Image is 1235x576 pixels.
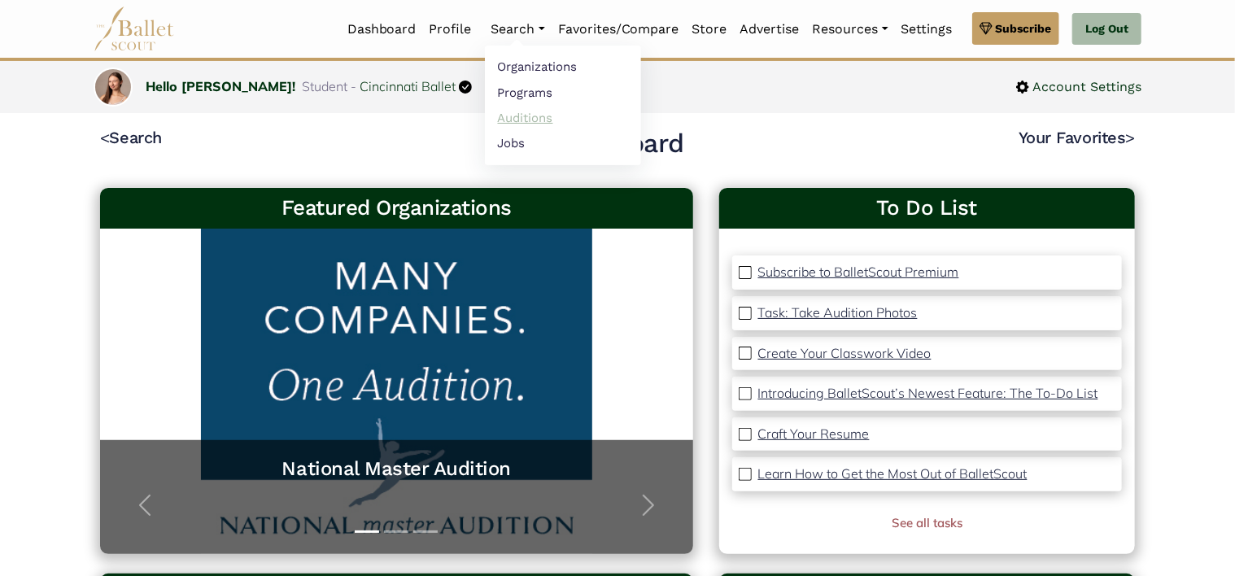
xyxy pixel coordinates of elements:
h3: Featured Organizations [113,194,680,222]
p: Learn How to Get the Most Out of BalletScout [758,465,1028,482]
button: Slide 1 [355,522,379,541]
code: < [100,127,110,147]
a: Create Your Classwork Video [758,343,932,364]
a: Task: Take Audition Photos [758,303,918,324]
a: Hello [PERSON_NAME]! [146,78,295,94]
a: Search [485,12,552,46]
a: Learn How to Get the Most Out of BalletScout [758,464,1028,485]
p: Craft Your Resume [758,425,870,442]
a: Resources [806,12,895,46]
span: Subscribe [996,20,1052,37]
a: Cincinnati Ballet [360,78,456,94]
a: Programs [485,80,641,105]
a: National Master Audition [116,456,677,482]
button: Slide 3 [413,522,438,541]
p: Subscribe to BalletScout Premium [758,264,959,280]
p: Create Your Classwork Video [758,345,932,361]
a: <Search [100,128,162,147]
a: Account Settings [1016,76,1141,98]
span: - [351,78,356,94]
a: Jobs [485,130,641,155]
a: See all tasks [892,515,962,530]
span: Account Settings [1029,76,1141,98]
code: > [1125,127,1135,147]
img: profile picture [95,69,131,114]
a: Subscribe to BalletScout Premium [758,262,959,283]
a: To Do List [732,194,1122,222]
a: Settings [895,12,959,46]
p: Introducing BalletScout’s Newest Feature: The To-Do List [758,385,1098,401]
a: Advertise [734,12,806,46]
a: Your Favorites [1019,128,1135,147]
img: gem.svg [980,20,993,37]
ul: Resources [485,46,641,165]
p: Task: Take Audition Photos [758,304,918,321]
a: Log Out [1072,13,1141,46]
a: Organizations [485,55,641,80]
span: Student [302,78,347,94]
button: Slide 2 [384,522,408,541]
a: Subscribe [972,12,1059,45]
a: Dashboard [341,12,423,46]
a: Store [686,12,734,46]
a: Favorites/Compare [552,12,686,46]
a: Profile [423,12,478,46]
a: Introducing BalletScout’s Newest Feature: The To-Do List [758,383,1098,404]
a: Auditions [485,105,641,130]
a: Craft Your Resume [758,424,870,445]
